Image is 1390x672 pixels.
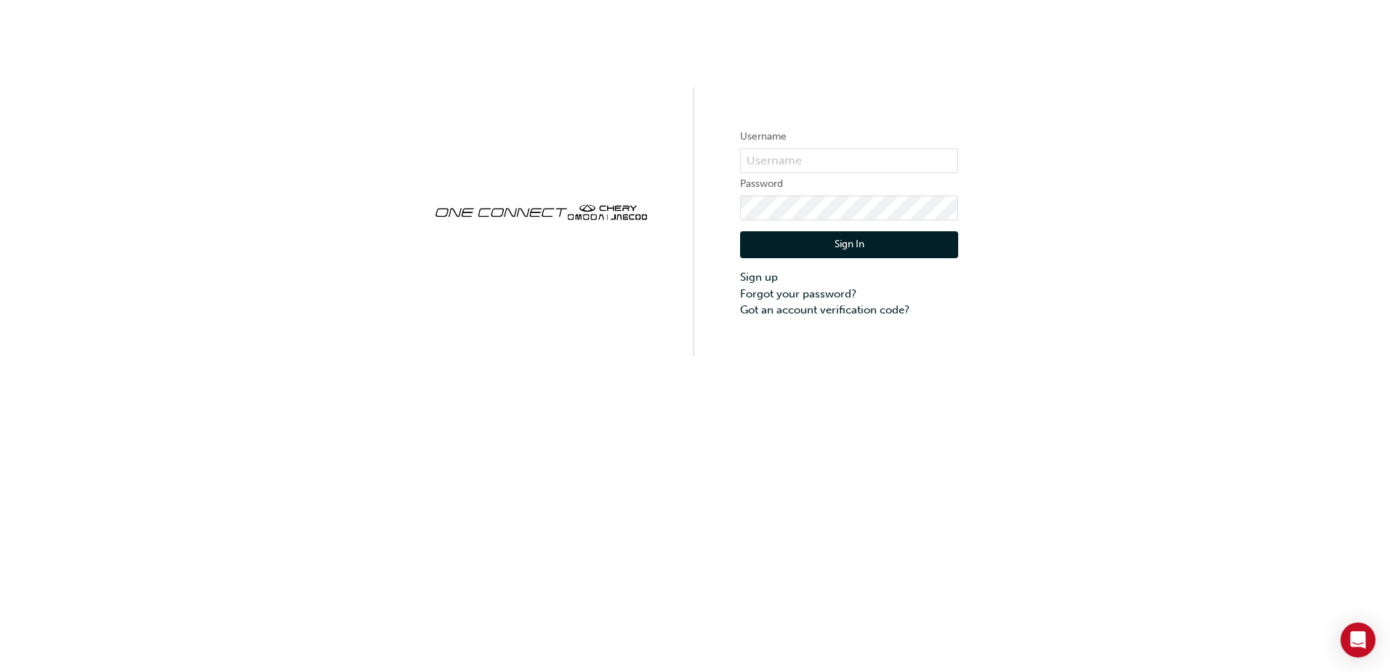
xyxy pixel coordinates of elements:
a: Forgot your password? [740,286,958,303]
a: Got an account verification code? [740,302,958,319]
button: Sign In [740,231,958,259]
img: oneconnect [432,192,650,230]
label: Password [740,175,958,193]
a: Sign up [740,269,958,286]
input: Username [740,148,958,173]
div: Open Intercom Messenger [1341,623,1375,657]
label: Username [740,128,958,145]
